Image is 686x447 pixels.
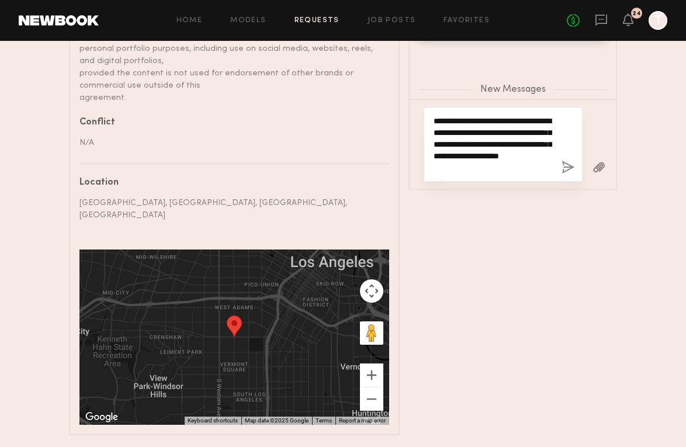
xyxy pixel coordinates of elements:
img: Google [82,410,121,425]
button: Keyboard shortcuts [188,417,238,425]
button: Zoom out [360,387,383,411]
a: T [649,11,667,30]
a: Terms [316,417,332,424]
span: Map data ©2025 Google [245,417,309,424]
button: Map camera controls [360,279,383,303]
a: Favorites [444,17,490,25]
div: Location [79,178,380,188]
a: Requests [295,17,339,25]
div: [GEOGRAPHIC_DATA], [GEOGRAPHIC_DATA], [GEOGRAPHIC_DATA], [GEOGRAPHIC_DATA] [79,197,380,221]
button: Zoom in [360,363,383,387]
div: Conflict [79,118,380,127]
a: Open this area in Google Maps (opens a new window) [82,410,121,425]
div: N/A [79,137,380,149]
a: Home [176,17,203,25]
span: New Messages [480,85,546,95]
a: Report a map error [339,417,386,424]
a: Models [230,17,266,25]
a: Job Posts [368,17,416,25]
button: Drag Pegman onto the map to open Street View [360,321,383,345]
div: 24 [632,11,641,17]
